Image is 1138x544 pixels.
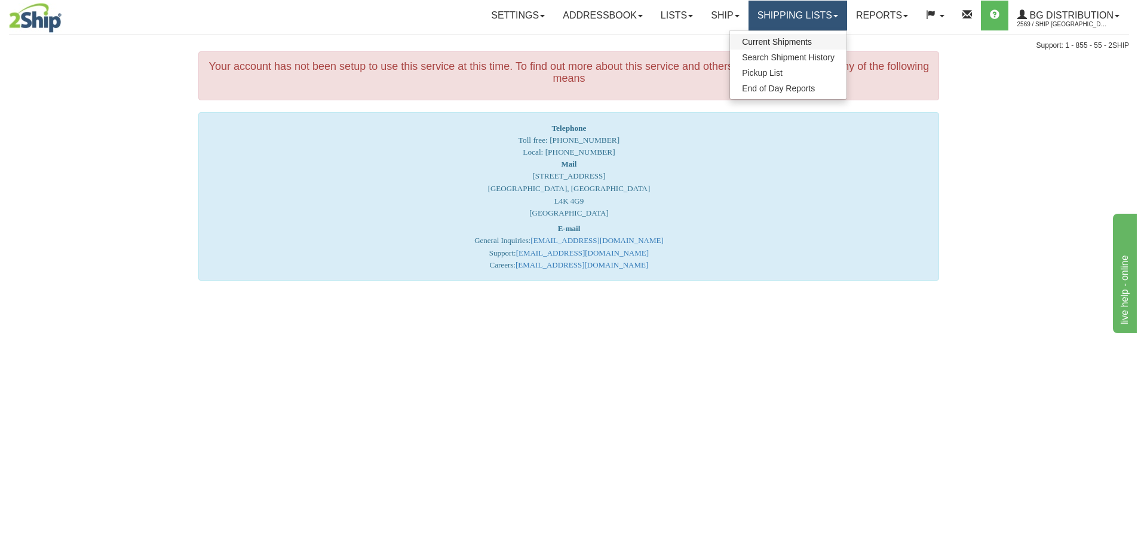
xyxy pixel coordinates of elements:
[488,159,651,217] font: [STREET_ADDRESS] [GEOGRAPHIC_DATA], [GEOGRAPHIC_DATA] L4K 4G9 [GEOGRAPHIC_DATA]
[482,1,554,30] a: Settings
[742,53,835,62] span: Search Shipment History
[1008,1,1128,30] a: BG Distribution 2569 / Ship [GEOGRAPHIC_DATA]
[551,124,586,133] strong: Telephone
[742,37,812,47] span: Current Shipments
[9,7,111,21] div: live help - online
[1111,211,1137,333] iframe: chat widget
[742,68,783,78] span: Pickup List
[519,124,619,156] span: Toll free: [PHONE_NUMBER] Local: [PHONE_NUMBER]
[652,1,702,30] a: Lists
[730,81,846,96] a: End of Day Reports
[702,1,748,30] a: Ship
[1017,19,1107,30] span: 2569 / Ship [GEOGRAPHIC_DATA]
[561,159,576,168] strong: Mail
[516,248,649,257] a: [EMAIL_ADDRESS][DOMAIN_NAME]
[516,260,648,269] a: [EMAIL_ADDRESS][DOMAIN_NAME]
[208,61,930,85] h4: Your account has not been setup to use this service at this time. To find out more about this ser...
[730,50,846,65] a: Search Shipment History
[742,84,815,93] span: End of Day Reports
[558,224,581,233] strong: E-mail
[847,1,917,30] a: Reports
[1027,10,1114,20] span: BG Distribution
[730,34,846,50] a: Current Shipments
[9,41,1129,51] div: Support: 1 - 855 - 55 - 2SHIP
[474,224,664,270] font: General Inquiries: Support: Careers:
[9,3,62,33] img: logo2569.jpg
[749,1,847,30] a: Shipping lists
[530,236,663,245] a: [EMAIL_ADDRESS][DOMAIN_NAME]
[730,65,846,81] a: Pickup List
[554,1,652,30] a: Addressbook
